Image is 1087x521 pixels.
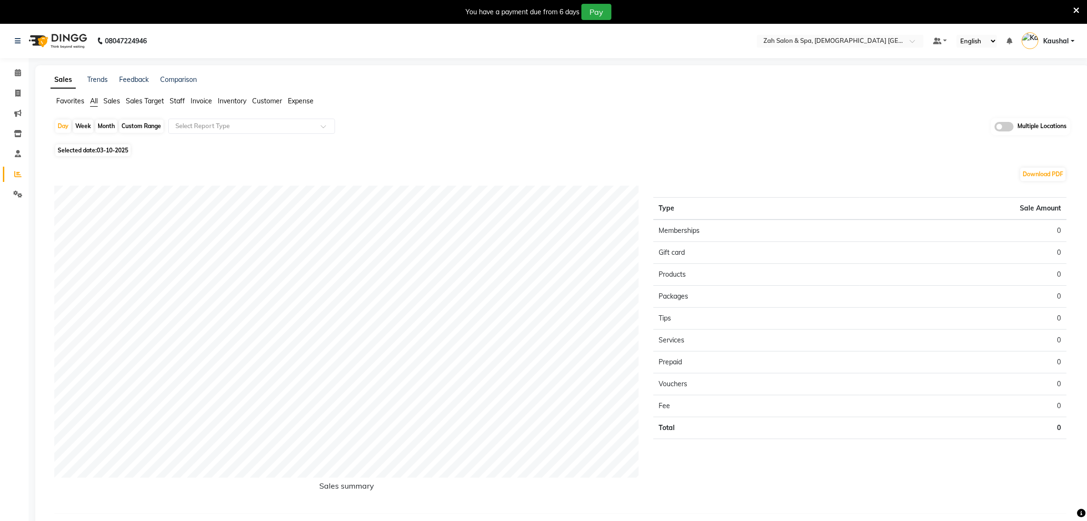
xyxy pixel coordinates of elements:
span: Invoice [191,97,212,105]
img: logo [24,28,90,54]
td: Services [653,329,860,351]
a: Trends [87,75,108,84]
td: Tips [653,307,860,329]
div: You have a payment due from 6 days [466,7,579,17]
div: Day [55,120,71,133]
td: 0 [860,417,1067,439]
a: Comparison [160,75,197,84]
th: Sale Amount [860,197,1067,220]
div: Custom Range [119,120,163,133]
a: Sales [51,71,76,89]
div: Week [73,120,93,133]
td: 0 [860,285,1067,307]
td: 0 [860,351,1067,373]
td: Prepaid [653,351,860,373]
td: 0 [860,329,1067,351]
div: Month [95,120,117,133]
span: 03-10-2025 [97,147,128,154]
td: Products [653,263,860,285]
a: Feedback [119,75,149,84]
span: All [90,97,98,105]
span: Inventory [218,97,246,105]
b: 08047224946 [105,28,147,54]
td: Total [653,417,860,439]
span: Sales Target [126,97,164,105]
td: 0 [860,307,1067,329]
th: Type [653,197,860,220]
td: Memberships [653,220,860,242]
button: Download PDF [1020,168,1066,181]
td: 0 [860,220,1067,242]
span: Staff [170,97,185,105]
h6: Sales summary [54,481,639,494]
span: Multiple Locations [1017,122,1067,131]
td: 0 [860,373,1067,395]
button: Pay [581,4,611,20]
span: Favorites [56,97,84,105]
td: Packages [653,285,860,307]
span: Sales [103,97,120,105]
td: 0 [860,263,1067,285]
td: Gift card [653,241,860,263]
td: Fee [653,395,860,417]
td: Vouchers [653,373,860,395]
td: 0 [860,395,1067,417]
td: 0 [860,241,1067,263]
span: Expense [288,97,314,105]
span: Kaushal [1043,36,1069,46]
img: Kaushal [1022,32,1038,49]
span: Selected date: [55,144,131,156]
span: Customer [252,97,282,105]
